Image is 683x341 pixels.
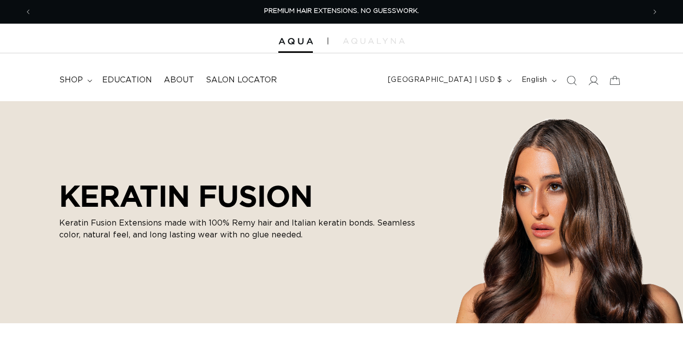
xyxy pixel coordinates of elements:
span: PREMIUM HAIR EXTENSIONS. NO GUESSWORK. [264,8,419,14]
img: aqualyna.com [343,38,405,44]
summary: Search [561,70,582,91]
span: Salon Locator [206,75,277,85]
a: About [158,69,200,91]
p: Keratin Fusion Extensions made with 100% Remy hair and Italian keratin bonds. Seamless color, nat... [59,217,434,241]
button: [GEOGRAPHIC_DATA] | USD $ [382,71,516,90]
span: English [522,75,547,85]
h2: KERATIN FUSION [59,179,434,213]
summary: shop [53,69,96,91]
img: Aqua Hair Extensions [278,38,313,45]
a: Education [96,69,158,91]
button: Previous announcement [17,2,39,21]
span: About [164,75,194,85]
span: Education [102,75,152,85]
button: English [516,71,561,90]
span: [GEOGRAPHIC_DATA] | USD $ [388,75,502,85]
a: Salon Locator [200,69,283,91]
button: Next announcement [644,2,666,21]
span: shop [59,75,83,85]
